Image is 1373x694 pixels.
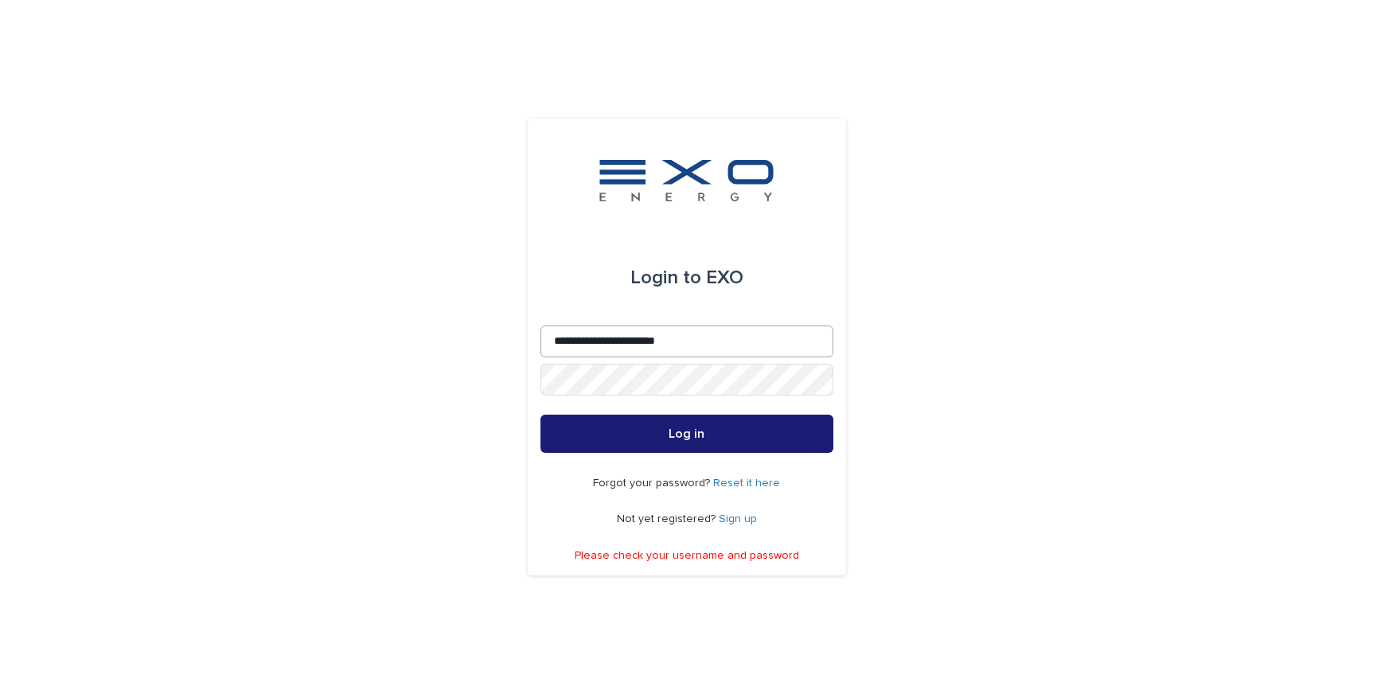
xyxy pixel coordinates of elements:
[540,415,833,453] button: Log in
[617,513,719,524] span: Not yet registered?
[575,549,799,563] p: Please check your username and password
[719,513,757,524] a: Sign up
[596,157,778,205] img: FKS5r6ZBThi8E5hshIGi
[630,255,743,300] div: EXO
[669,427,704,440] span: Log in
[593,478,713,489] span: Forgot your password?
[630,268,701,287] span: Login to
[713,478,780,489] a: Reset it here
